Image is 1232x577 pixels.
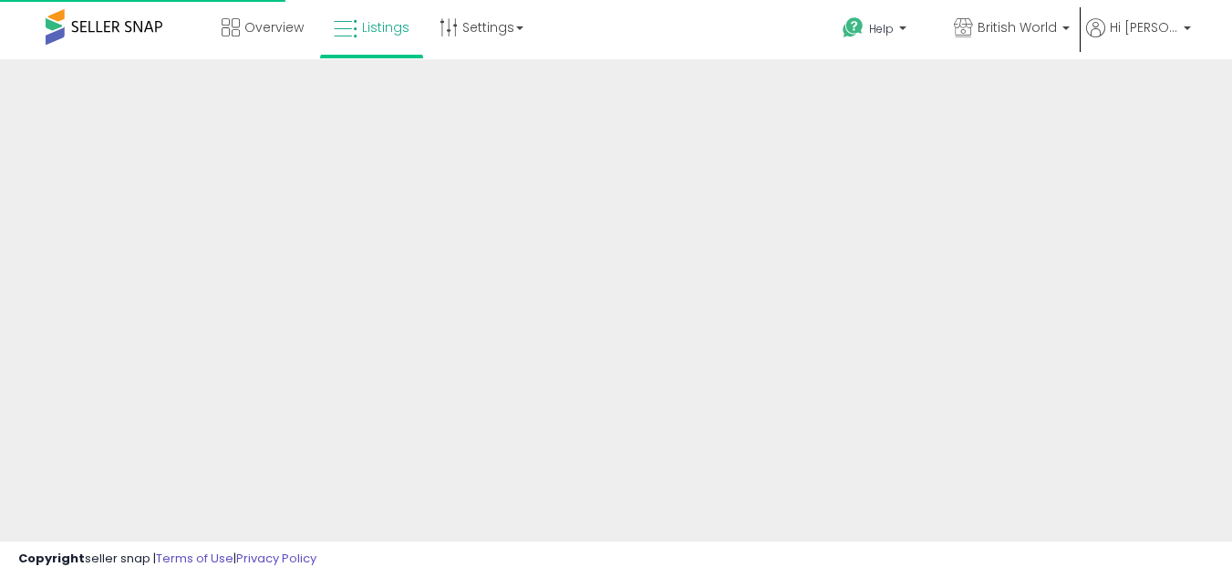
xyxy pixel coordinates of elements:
span: Listings [362,18,409,36]
a: Terms of Use [156,550,233,567]
div: seller snap | | [18,551,316,568]
span: Overview [244,18,304,36]
span: British World [978,18,1057,36]
span: Hi [PERSON_NAME] [1110,18,1178,36]
strong: Copyright [18,550,85,567]
a: Privacy Policy [236,550,316,567]
a: Hi [PERSON_NAME] [1086,18,1191,59]
span: Help [869,21,894,36]
a: Help [828,3,937,59]
i: Get Help [842,16,864,39]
